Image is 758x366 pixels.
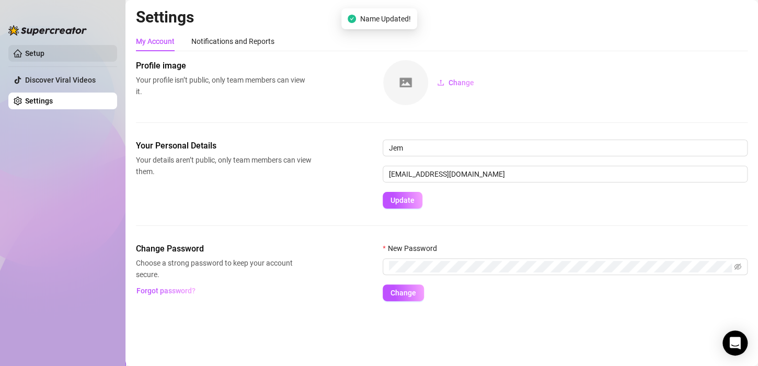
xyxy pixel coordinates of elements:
[136,243,312,255] span: Change Password
[191,36,274,47] div: Notifications and Reports
[383,140,748,156] input: Enter name
[449,78,474,87] span: Change
[383,166,748,182] input: Enter new email
[360,13,411,25] span: Name Updated!
[136,282,196,299] button: Forgot password?
[136,7,748,27] h2: Settings
[25,76,96,84] a: Discover Viral Videos
[389,261,732,272] input: New Password
[8,25,87,36] img: logo-BBDzfeDw.svg
[734,263,741,270] span: eye-invisible
[722,330,748,356] div: Open Intercom Messenger
[136,74,312,97] span: Your profile isn’t public, only team members can view it.
[136,287,196,295] span: Forgot password?
[391,289,416,297] span: Change
[136,36,175,47] div: My Account
[25,97,53,105] a: Settings
[383,192,422,209] button: Update
[136,154,312,177] span: Your details aren’t public, only team members can view them.
[429,74,483,91] button: Change
[136,257,312,280] span: Choose a strong password to keep your account secure.
[136,140,312,152] span: Your Personal Details
[391,196,415,204] span: Update
[437,79,444,86] span: upload
[25,49,44,58] a: Setup
[348,15,356,23] span: check-circle
[383,60,428,105] img: square-placeholder.png
[136,60,312,72] span: Profile image
[383,243,443,254] label: New Password
[383,284,424,301] button: Change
